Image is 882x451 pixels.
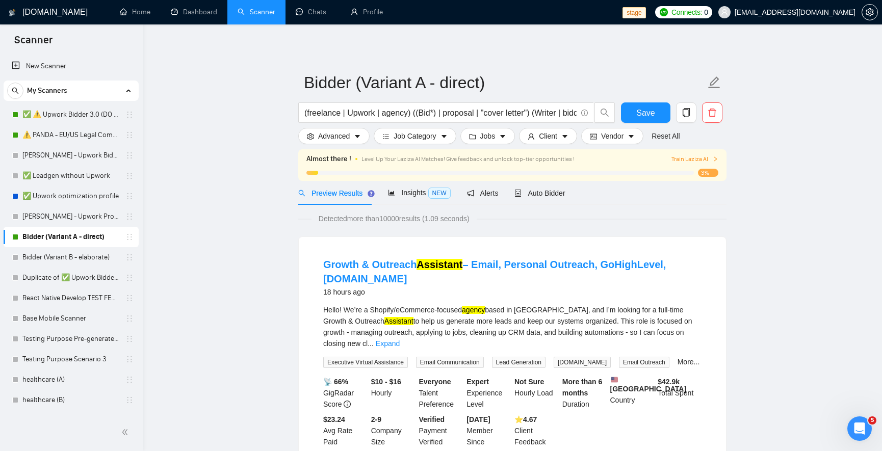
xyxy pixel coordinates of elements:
[868,416,876,425] span: 5
[371,415,381,423] b: 2-9
[125,111,134,119] span: holder
[480,130,496,142] span: Jobs
[361,155,575,163] span: Level Up Your Laziza AI Matches! Give feedback and unlock top-tier opportunities !
[344,401,351,408] span: info-circle
[22,227,119,247] a: Bidder (Variant A - direct)
[27,81,67,101] span: My Scanners
[323,378,348,386] b: 📡 66%
[298,128,370,144] button: settingAdvancedcaret-down
[369,414,417,447] div: Company Size
[125,355,134,363] span: holder
[416,357,484,368] span: Email Communication
[560,376,608,410] div: Duration
[514,190,522,197] span: robot
[304,107,577,119] input: Search Freelance Jobs...
[595,108,614,117] span: search
[369,376,417,410] div: Hourly
[464,376,512,410] div: Experience Level
[323,304,702,349] div: Hello! We’re a Shopify/eCommerce-focused based in [GEOGRAPHIC_DATA], and I’m looking for a full-t...
[388,189,395,196] span: area-chart
[22,268,119,288] a: Duplicate of ✅ Upwork Bidder 3.0
[512,376,560,410] div: Hourly Load
[554,357,611,368] span: [DOMAIN_NAME]
[351,8,383,16] a: userProfile
[539,130,557,142] span: Client
[671,154,718,164] button: Train Laziza AI
[499,132,506,140] span: caret-down
[581,110,588,116] span: info-circle
[125,396,134,404] span: holder
[514,415,537,423] b: ⭐️ 4.67
[125,253,134,261] span: holder
[6,33,61,54] span: Scanner
[374,128,456,144] button: barsJob Categorycaret-down
[121,427,132,437] span: double-left
[321,376,369,410] div: GigRadar Score
[125,151,134,160] span: holder
[467,189,499,197] span: Alerts
[323,357,408,368] span: Executive Virtual Assistance
[462,306,485,314] mark: agency
[306,153,351,165] span: Almost there !
[125,213,134,221] span: holder
[702,102,722,123] button: delete
[704,7,708,18] span: 0
[125,376,134,384] span: holder
[388,189,450,197] span: Insights
[417,259,462,270] mark: Assistant
[561,132,568,140] span: caret-down
[467,190,474,197] span: notification
[367,189,376,198] div: Tooltip anchor
[581,128,643,144] button: idcardVendorcaret-down
[298,189,372,197] span: Preview Results
[419,415,445,423] b: Verified
[323,286,702,298] div: 18 hours ago
[466,415,490,423] b: [DATE]
[22,247,119,268] a: Bidder (Variant B - elaborate)
[22,186,119,206] a: ✅ Upwork optimization profile
[22,329,119,349] a: Testing Purpose Pre-generated 1
[847,416,872,441] iframe: Intercom live chat
[469,132,476,140] span: folder
[608,376,656,410] div: Country
[419,378,451,386] b: Everyone
[466,378,489,386] b: Expert
[417,376,465,410] div: Talent Preference
[323,259,666,284] a: Growth & OutreachAssistant– Email, Personal Outreach, GoHighLevel, [DOMAIN_NAME]
[660,8,668,16] img: upwork-logo.png
[394,130,436,142] span: Job Category
[312,213,477,224] span: Detected more than 10000 results (1.09 seconds)
[9,5,16,21] img: logo
[590,132,597,140] span: idcard
[460,128,515,144] button: folderJobscaret-down
[125,192,134,200] span: holder
[621,102,670,123] button: Save
[22,206,119,227] a: [PERSON_NAME] - Upwork Proposal
[382,132,390,140] span: bars
[296,8,330,16] a: messageChats
[610,376,687,393] b: [GEOGRAPHIC_DATA]
[354,132,361,140] span: caret-down
[417,414,465,447] div: Payment Verified
[125,314,134,323] span: holder
[120,8,150,16] a: homeHome
[708,76,721,89] span: edit
[125,294,134,302] span: holder
[22,104,119,125] a: ✅ ⚠️ Upwork Bidder 3.0 (DO NOT TOUCH)
[428,188,451,199] span: NEW
[22,349,119,369] a: Testing Purpose Scenario 3
[622,7,645,18] span: stage
[678,358,700,366] a: More...
[519,128,577,144] button: userClientcaret-down
[12,56,131,76] a: New Scanner
[712,156,718,162] span: right
[4,56,139,76] li: New Scanner
[862,8,878,16] a: setting
[384,317,413,325] mark: Assistant
[22,308,119,329] a: Base Mobile Scanner
[636,107,655,119] span: Save
[125,172,134,180] span: holder
[656,376,704,410] div: Total Spent
[594,102,615,123] button: search
[125,274,134,282] span: holder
